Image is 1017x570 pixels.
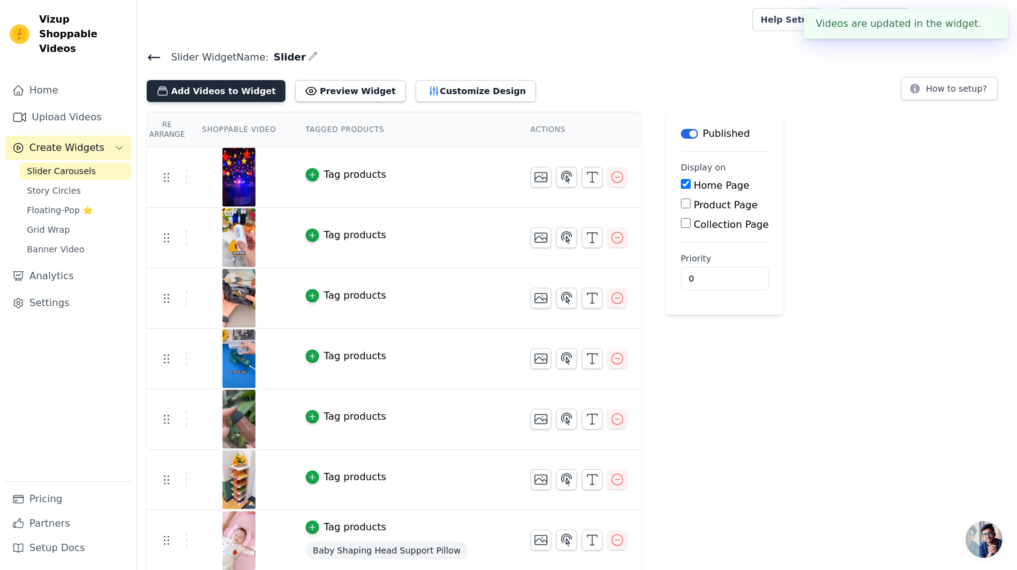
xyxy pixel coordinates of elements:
span: Grid Wrap [27,224,70,236]
img: reel-preview-9s6fig-1d.myshopify.com-3712921040473680461_76865695365.jpeg [222,390,256,448]
th: Tagged Products [291,112,516,147]
img: reel-preview-9s6fig-1d.myshopify.com-3712910705087851841_76865695365.jpeg [222,208,256,267]
th: Re Arrange [147,112,187,147]
img: reel-preview-9s6fig-1d.myshopify.com-3712919293520883627_76865695365.jpeg [222,329,256,388]
label: Collection Page [694,219,769,230]
img: reel-preview-9s6fig-1d.myshopify.com-3712908712080387692_76865695365.jpeg [222,148,256,206]
button: Change Thumbnail [531,530,551,550]
a: Book Demo [839,8,909,31]
button: Tag products [306,520,386,535]
span: Slider Widget Name: [161,50,269,65]
span: Slider Carousels [27,165,96,177]
button: Tag products [306,349,386,364]
div: Open chat [966,521,1002,558]
button: Change Thumbnail [531,167,551,188]
th: Shoppable Video [187,112,290,147]
a: Banner Video [20,241,131,258]
a: Settings [5,291,131,315]
img: vizup-images-c4f7.jpg [222,511,256,570]
div: Tag products [324,167,386,182]
button: Change Thumbnail [531,409,551,429]
span: Baby Shaping Head Support Pillow [306,542,468,559]
button: Change Thumbnail [531,469,551,490]
div: Tag products [324,470,386,484]
label: Home Page [694,180,749,191]
button: Preview Widget [295,80,405,102]
button: Change Thumbnail [531,288,551,309]
button: Tag products [306,288,386,303]
div: Tag products [324,349,386,364]
a: Story Circles [20,182,131,199]
span: Floating-Pop ⭐ [27,204,93,216]
span: Vizup Shoppable Videos [39,12,127,56]
legend: Display on [681,161,726,174]
a: Upload Videos [5,105,131,130]
div: Tag products [324,520,386,535]
span: Create Widgets [29,141,105,155]
button: Customize Design [416,80,536,102]
label: Priority [681,252,769,265]
a: Partners [5,511,131,536]
button: Change Thumbnail [531,348,551,369]
span: Story Circles [27,185,81,197]
a: Slider Carousels [20,163,131,180]
div: Tag products [324,288,386,303]
label: Product Page [694,199,758,211]
span: Slider [269,50,306,65]
a: Home [5,78,131,103]
a: Analytics [5,264,131,288]
button: Tag products [306,167,386,182]
div: Videos are updated in the widget. [804,9,1008,38]
button: Tag products [306,409,386,424]
button: Add Videos to Widget [147,80,285,102]
img: reel-preview-9s6fig-1d.myshopify.com-3713577880760979698_76865695365.jpeg [222,450,256,509]
button: Tag products [306,228,386,243]
button: S Snappy Stash [919,9,1007,31]
img: Vizup [10,24,29,44]
div: Tag products [324,228,386,243]
button: Change Thumbnail [531,227,551,248]
th: Actions [516,112,642,147]
button: Tag products [306,470,386,484]
a: Floating-Pop ⭐ [20,202,131,219]
a: Pricing [5,487,131,511]
p: Published [703,126,750,141]
button: Create Widgets [5,136,131,160]
button: How to setup? [901,77,997,100]
span: Banner Video [27,243,84,255]
a: Setup Docs [5,536,131,560]
div: Edit Name [308,49,318,65]
div: Tag products [324,409,386,424]
a: Grid Wrap [20,221,131,238]
p: Snappy Stash [939,9,1007,31]
button: Close [982,16,996,31]
img: reel-preview-9s6fig-1d.myshopify.com-3713573523650885348_76865695365.jpeg [222,269,256,327]
a: Help Setup [752,8,821,31]
a: How to setup? [901,86,997,97]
